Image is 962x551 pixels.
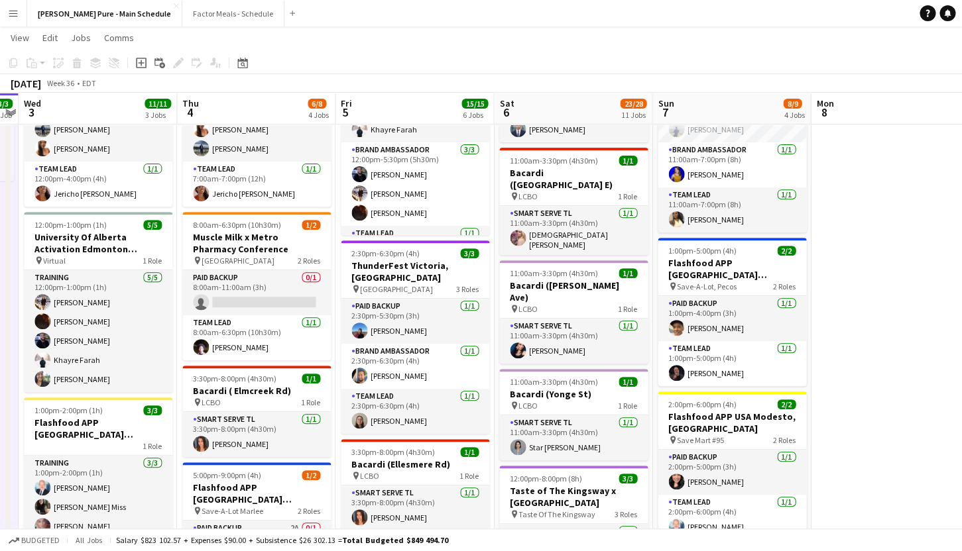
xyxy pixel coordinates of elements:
[73,535,105,545] span: All jobs
[82,78,96,88] div: EDT
[7,533,62,548] button: Budgeted
[42,32,58,44] span: Edit
[104,32,134,44] span: Comms
[71,32,91,44] span: Jobs
[27,1,182,26] button: [PERSON_NAME] Pure - Main Schedule
[182,1,284,26] button: Factor Meals - Schedule
[5,29,34,46] a: View
[37,29,63,46] a: Edit
[44,78,77,88] span: Week 36
[66,29,96,46] a: Jobs
[11,77,41,90] div: [DATE]
[11,32,29,44] span: View
[116,535,448,545] div: Salary $823 102.57 + Expenses $90.00 + Subsistence $26 302.13 =
[342,535,448,545] span: Total Budgeted $849 494.70
[21,536,60,545] span: Budgeted
[99,29,139,46] a: Comms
